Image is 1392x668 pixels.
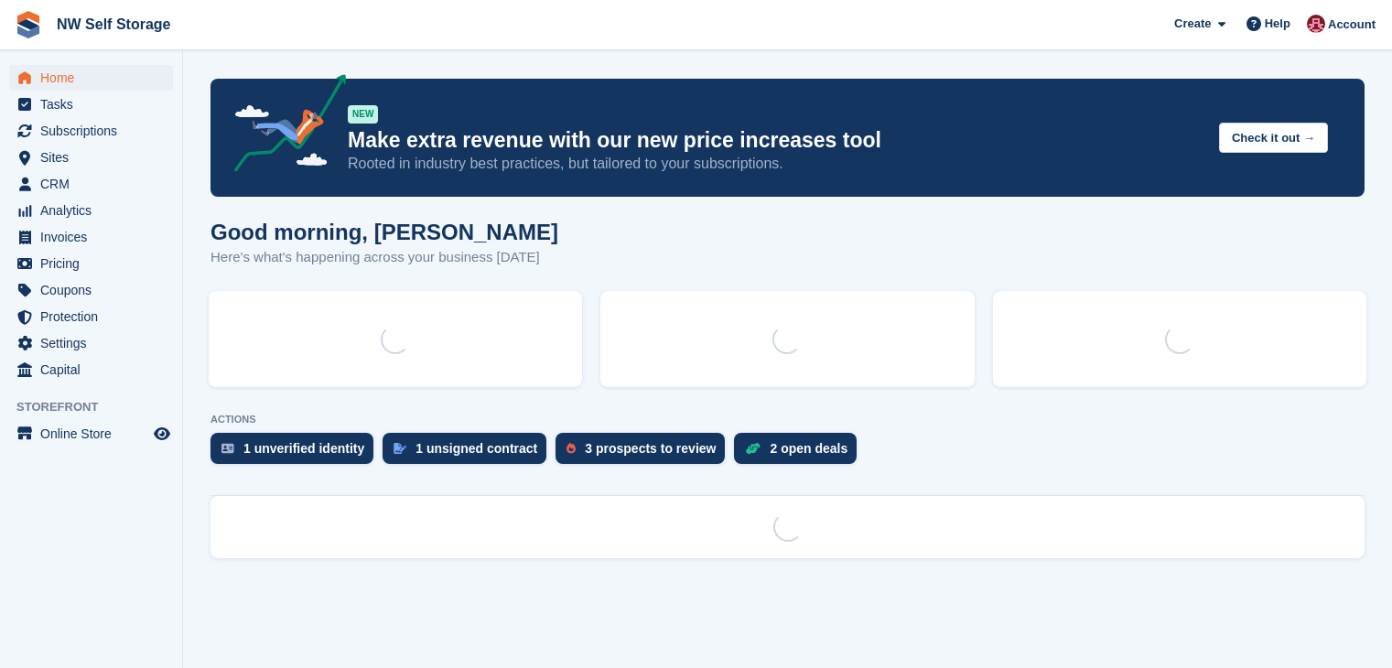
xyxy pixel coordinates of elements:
a: menu [9,421,173,447]
a: 1 unsigned contract [383,433,556,473]
span: Pricing [40,251,150,276]
a: menu [9,65,173,91]
button: Check it out → [1219,123,1328,153]
a: menu [9,224,173,250]
a: menu [9,304,173,329]
span: Create [1174,15,1211,33]
a: menu [9,92,173,117]
h1: Good morning, [PERSON_NAME] [210,220,558,244]
p: Rooted in industry best practices, but tailored to your subscriptions. [348,154,1204,174]
a: menu [9,357,173,382]
img: deal-1b604bf984904fb50ccaf53a9ad4b4a5d6e5aea283cecdc64d6e3604feb123c2.svg [745,442,761,455]
p: ACTIONS [210,414,1365,426]
span: Invoices [40,224,150,250]
span: Capital [40,357,150,382]
a: menu [9,251,173,276]
img: contract_signature_icon-13c848040528278c33f63329250d36e43548de30e8caae1d1a13099fd9432cc5.svg [394,443,406,454]
div: NEW [348,105,378,124]
a: 1 unverified identity [210,433,383,473]
span: Analytics [40,198,150,223]
a: menu [9,118,173,144]
span: Account [1328,16,1376,34]
a: menu [9,198,173,223]
div: 1 unsigned contract [415,441,537,456]
a: menu [9,145,173,170]
img: price-adjustments-announcement-icon-8257ccfd72463d97f412b2fc003d46551f7dbcb40ab6d574587a9cd5c0d94... [219,74,347,178]
span: Tasks [40,92,150,117]
span: Storefront [16,398,182,416]
span: Subscriptions [40,118,150,144]
span: CRM [40,171,150,197]
span: Help [1265,15,1290,33]
div: 1 unverified identity [243,441,364,456]
p: Here's what's happening across your business [DATE] [210,247,558,268]
span: Coupons [40,277,150,303]
a: 2 open deals [734,433,866,473]
img: prospect-51fa495bee0391a8d652442698ab0144808aea92771e9ea1ae160a38d050c398.svg [567,443,576,454]
a: NW Self Storage [49,9,178,39]
a: menu [9,330,173,356]
p: Make extra revenue with our new price increases tool [348,127,1204,154]
div: 3 prospects to review [585,441,716,456]
img: stora-icon-8386f47178a22dfd0bd8f6a31ec36ba5ce8667c1dd55bd0f319d3a0aa187defe.svg [15,11,42,38]
a: 3 prospects to review [556,433,734,473]
img: verify_identity-adf6edd0f0f0b5bbfe63781bf79b02c33cf7c696d77639b501bdc392416b5a36.svg [221,443,234,454]
span: Settings [40,330,150,356]
a: menu [9,171,173,197]
span: Home [40,65,150,91]
img: Josh Vines [1307,15,1325,33]
span: Protection [40,304,150,329]
span: Online Store [40,421,150,447]
div: 2 open deals [770,441,847,456]
span: Sites [40,145,150,170]
a: Preview store [151,423,173,445]
a: menu [9,277,173,303]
